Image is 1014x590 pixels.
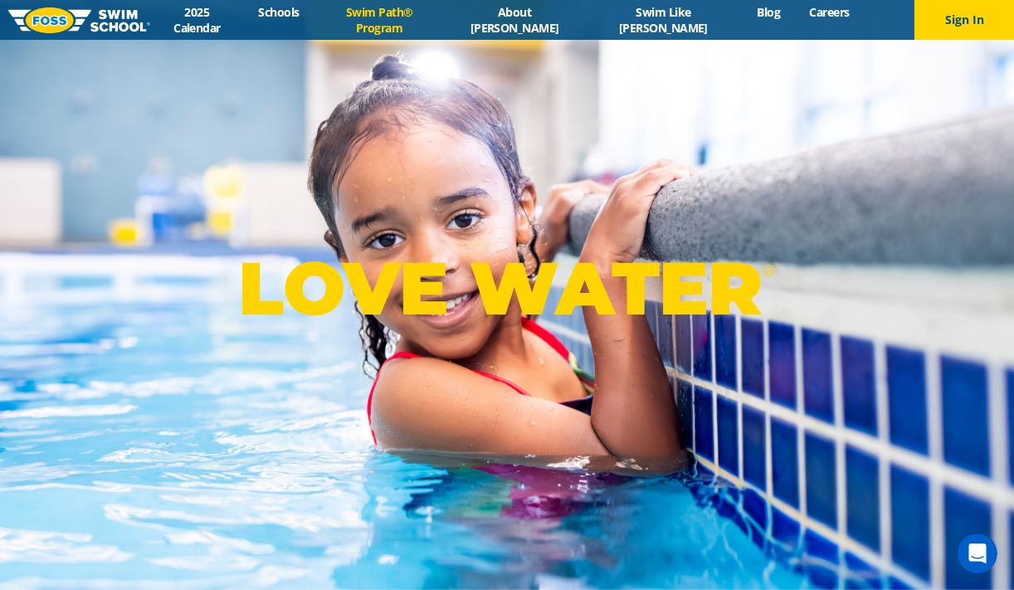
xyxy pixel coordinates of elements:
[743,4,795,20] a: Blog
[244,4,314,20] a: Schools
[150,4,244,36] a: 2025 Calendar
[762,261,775,281] sup: ®
[958,534,997,573] iframe: Intercom live chat
[238,244,775,333] p: LOVE WATER
[795,4,864,20] a: Careers
[584,4,743,36] a: Swim Like [PERSON_NAME]
[314,4,445,36] a: Swim Path® Program
[8,7,150,33] img: FOSS Swim School Logo
[445,4,584,36] a: About [PERSON_NAME]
